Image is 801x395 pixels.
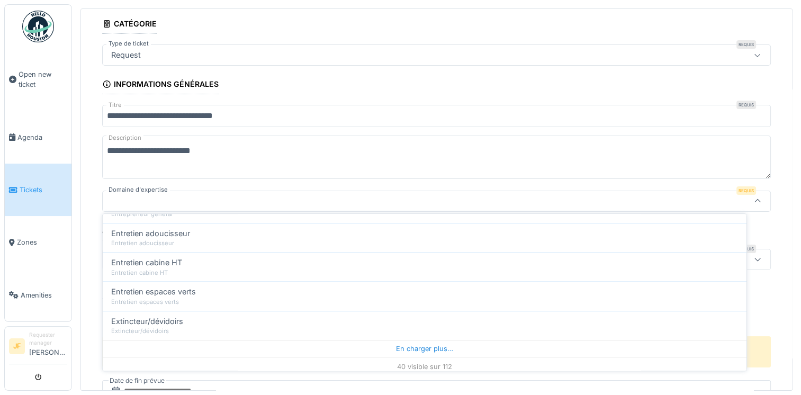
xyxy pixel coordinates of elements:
span: Extincteur/dévidoirs [111,316,183,327]
div: Entretien adoucisseur [111,239,738,248]
label: Description [106,131,143,145]
label: Date de fin prévue [109,375,166,387]
li: JF [9,338,25,354]
div: Extincteur/dévidoirs [111,327,738,336]
div: Catégorie [102,16,157,34]
label: Type de ticket [106,39,151,48]
a: Zones [5,216,71,268]
a: Agenda [5,111,71,164]
span: Entretien adoucisseur [111,228,190,239]
li: [PERSON_NAME] [29,331,67,362]
span: Open new ticket [19,69,67,89]
div: Entretien cabine HT [111,268,738,277]
a: Amenities [5,269,71,321]
span: Agenda [17,132,67,142]
div: Entrepreneur général [111,210,738,219]
div: Requester manager [29,331,67,347]
a: Open new ticket [5,48,71,111]
label: Domaine d'expertise [106,185,170,194]
div: 40 visible sur 112 [103,357,746,376]
div: Entretien espaces verts [111,298,738,307]
span: Entretien espaces verts [111,286,196,298]
span: Zones [17,237,67,247]
span: Entretien cabine HT [111,257,182,268]
div: Request [107,49,145,61]
a: JF Requester manager[PERSON_NAME] [9,331,67,364]
div: Requis [736,101,756,109]
div: Informations générales [102,76,219,94]
div: En charger plus… [103,340,746,357]
span: Tickets [20,185,67,195]
span: Amenities [21,290,67,300]
div: Requis [736,186,756,195]
img: Badge_color-CXgf-gQk.svg [22,11,54,42]
div: Requis [736,40,756,49]
label: Titre [106,101,124,110]
a: Tickets [5,164,71,216]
